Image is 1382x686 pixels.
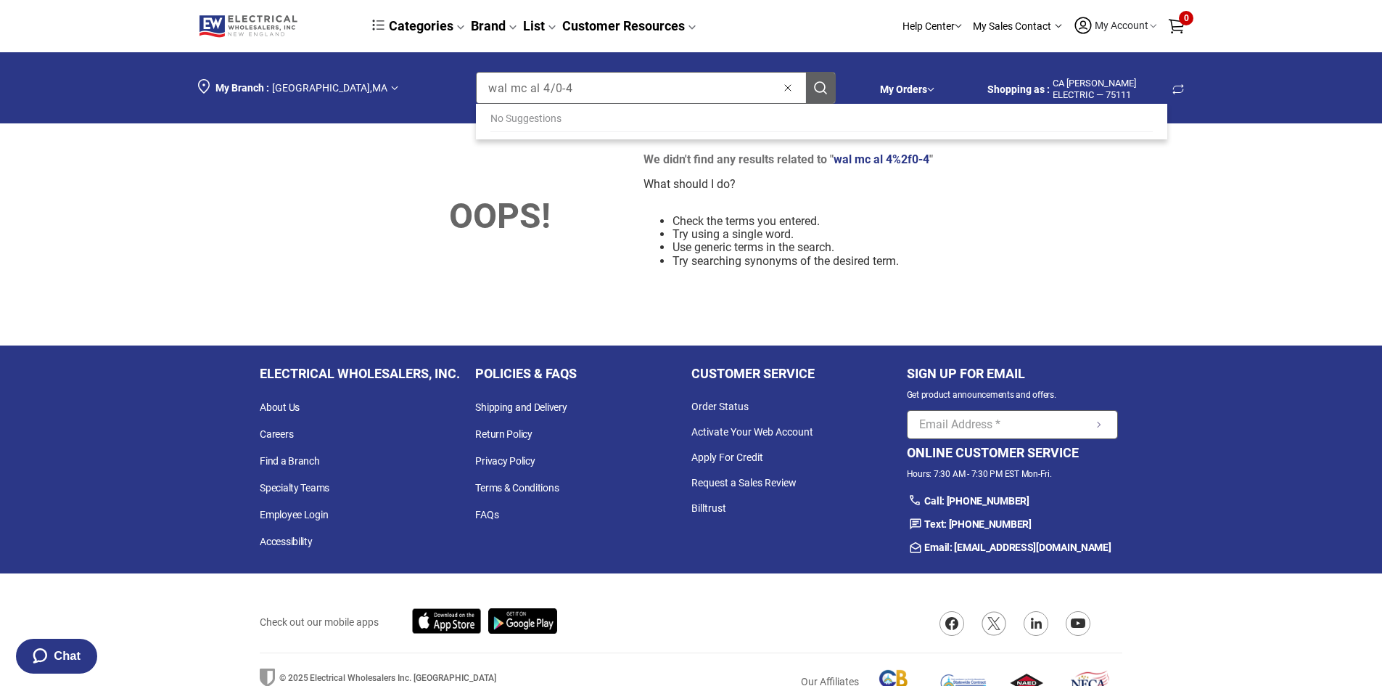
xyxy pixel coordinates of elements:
[907,513,1118,536] div: Text: [PHONE_NUMBER]
[691,470,907,496] p: Request a Sales Review
[475,502,691,528] a: FAQs
[278,665,308,684] p: © 2025
[198,63,859,113] div: Section row
[673,255,933,268] li: Try searching synonyms of the desired term.
[477,73,783,103] input: Clear search fieldSearch Products
[490,111,1153,132] p: No Suggestions
[673,215,933,228] li: Check the terms you entered.
[902,9,962,44] div: Help Center
[260,605,564,640] div: Section row
[391,86,398,91] img: Arrow
[806,73,835,103] button: Search Products
[691,445,907,470] p: Apply For Credit
[260,475,475,502] a: Specialty Teams
[643,153,933,166] span: We didn't find any results related to " "
[1179,11,1193,25] span: 0
[471,18,517,33] a: Brand
[973,9,1062,44] div: My Sales Contact
[907,536,1118,559] a: Email: [EMAIL_ADDRESS][DOMAIN_NAME]
[1093,411,1106,438] button: Newsletter Signup Submit
[880,69,934,110] div: My Orders
[475,394,691,421] a: Shipping and Delivery
[475,448,691,475] a: Privacy Policy
[790,9,1185,44] div: Section row
[198,14,346,38] a: Logo
[782,73,805,103] button: Clear search field
[643,178,933,191] p: What should I do?
[15,637,99,675] button: Chat
[1053,78,1169,100] span: CA [PERSON_NAME] ELECTRIC — 75111
[1021,611,1051,636] a: Follow us on LinkedIn
[260,448,475,475] a: Find a Branch
[54,649,81,663] span: Chat
[260,502,475,528] a: Employee Login
[979,611,1009,636] a: Follow us on Twitter
[260,421,475,448] a: Careers
[215,82,269,94] span: My Branch :
[1063,611,1093,636] a: See us on YouTube
[1172,81,1185,98] img: Repeat Icon
[260,528,475,555] a: Accessibility
[987,83,1053,95] span: CA SENECAL ELECTRIC - 75111
[673,241,933,254] li: Use generic terms in the search.
[1073,15,1157,38] button: My Account
[198,63,1185,113] div: Section row
[475,421,691,448] a: Return Policy
[902,19,955,34] p: Help Center
[907,360,1118,439] div: Section row
[562,18,696,33] a: Customer Resources
[475,360,577,387] p: POLICIES & FAQS
[372,20,384,30] img: dcb64e45f5418a636573a8ace67a09fc.svg
[372,18,465,33] a: Categories
[937,611,967,636] a: Visit us on Facebook
[691,420,907,445] p: Activate Your Web Account
[308,665,496,684] p: Electrical Wholesalers Inc. [GEOGRAPHIC_DATA]
[260,616,379,629] p: Check out our mobile apps
[880,69,934,110] div: Section row
[907,439,1079,466] p: ONLINE CUSTOMER SERVICE
[260,360,460,387] p: ELECTRICAL WHOLESALERS, INC.
[403,196,597,236] div: oops!
[880,83,927,95] a: My Orders
[908,411,1087,438] input: Newsletter Signup Submit
[260,394,475,421] a: About Us
[907,360,1025,387] p: SIGN UP FOR EMAIL
[1055,24,1062,28] img: Arrow
[907,387,1056,403] p: Get product announcements and offers.
[691,360,815,387] p: CUSTOMER SERVICE
[523,18,556,33] a: List
[834,152,929,166] span: wal mc al 4%2f0-4
[691,496,907,521] p: Billtrust
[1172,81,1185,98] span: Change Shopping Account
[673,228,933,241] li: Try using a single word.
[907,489,1118,513] a: Call: [PHONE_NUMBER]
[859,69,1185,110] div: Section row
[198,14,303,38] img: Logo
[260,573,1122,653] div: Section row
[475,475,691,502] a: Terms & Conditions
[691,394,907,420] p: Order Status
[907,439,1118,559] div: Section row
[1093,20,1150,31] span: My Account
[907,466,1052,482] p: Hours: 7:30 AM - 7:30 PM EST Mon-Fri.
[272,82,387,94] span: [GEOGRAPHIC_DATA] , MA
[931,605,1122,642] div: Section row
